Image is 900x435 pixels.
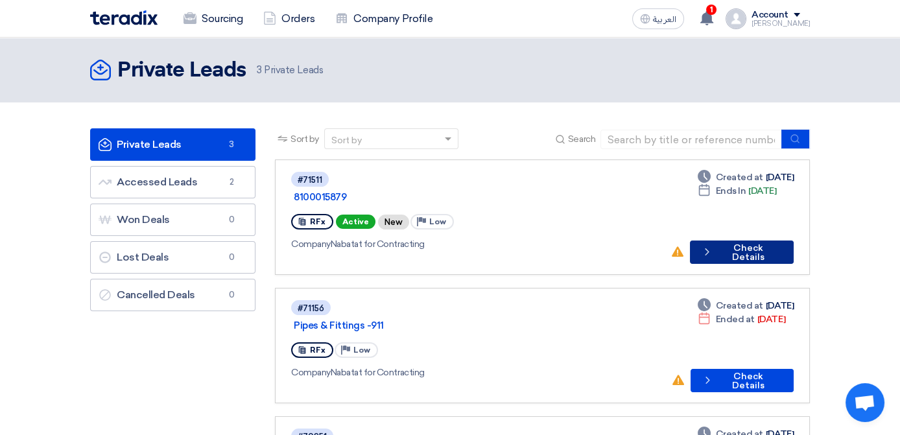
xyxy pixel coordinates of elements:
span: 1 [706,5,716,15]
span: Company [291,367,331,378]
span: Search [568,132,595,146]
span: Sort by [290,132,319,146]
a: Orders [253,5,325,33]
div: Sort by [331,134,362,147]
a: 8100015879 [294,191,618,203]
span: العربية [653,15,676,24]
button: Check Details [690,241,794,264]
span: RFx [310,217,326,226]
div: #71156 [298,304,324,312]
span: 3 [257,64,262,76]
a: Sourcing [173,5,253,33]
span: Ends In [716,184,746,198]
button: Check Details [691,369,794,392]
div: Account [752,10,788,21]
span: Created at [716,170,763,184]
div: [DATE] [698,184,777,198]
a: Lost Deals0 [90,241,255,274]
span: 0 [224,288,239,301]
span: 0 [224,251,239,264]
div: [DATE] [698,299,794,312]
a: Company Profile [325,5,443,33]
button: العربية [632,8,684,29]
a: Cancelled Deals0 [90,279,255,311]
img: profile_test.png [726,8,746,29]
span: Ended at [716,312,755,326]
span: Created at [716,299,763,312]
span: 2 [224,176,239,189]
div: [PERSON_NAME] [752,20,810,27]
div: New [378,215,409,229]
a: Pipes & Fittings -911 [294,320,618,331]
div: Nabatat for Contracting [291,237,660,251]
span: 3 [224,138,239,151]
span: 0 [224,213,239,226]
span: RFx [310,346,326,355]
div: Nabatat for Contracting [291,366,661,379]
span: Private Leads [257,63,323,78]
h2: Private Leads [117,58,246,84]
span: Company [291,239,331,250]
a: Private Leads3 [90,128,255,161]
span: Low [429,217,446,226]
a: Accessed Leads2 [90,166,255,198]
span: Low [353,346,370,355]
div: Open chat [846,383,884,422]
div: [DATE] [698,170,794,184]
span: Active [336,215,375,229]
img: Teradix logo [90,10,158,25]
a: Won Deals0 [90,204,255,236]
div: [DATE] [698,312,785,326]
div: #71511 [298,176,322,184]
input: Search by title or reference number [600,130,782,149]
